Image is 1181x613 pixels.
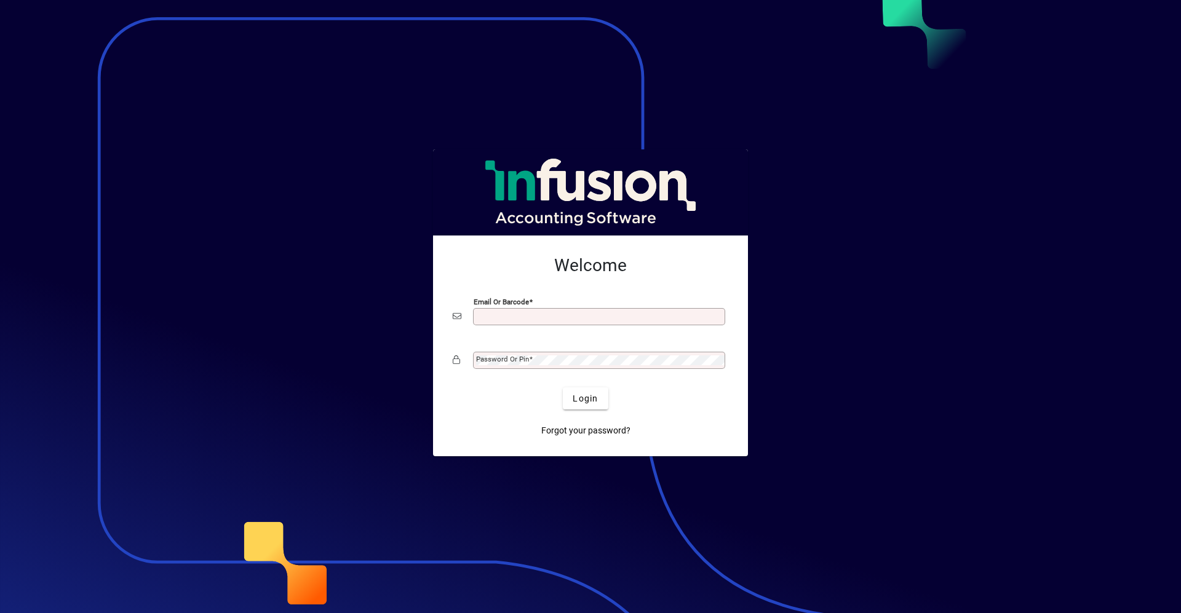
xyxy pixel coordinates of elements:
[541,424,630,437] span: Forgot your password?
[453,255,728,276] h2: Welcome
[573,392,598,405] span: Login
[536,419,635,441] a: Forgot your password?
[476,355,529,363] mat-label: Password or Pin
[563,387,608,409] button: Login
[474,298,529,306] mat-label: Email or Barcode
